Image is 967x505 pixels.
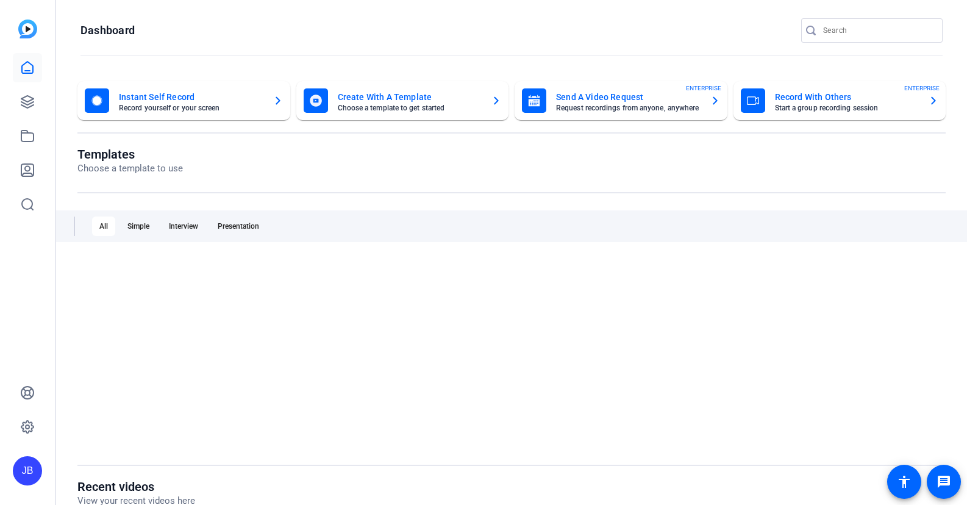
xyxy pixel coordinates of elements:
h1: Recent videos [77,479,195,494]
input: Search [823,23,933,38]
mat-card-subtitle: Start a group recording session [775,104,919,112]
div: JB [13,456,42,485]
mat-card-subtitle: Request recordings from anyone, anywhere [556,104,701,112]
div: Interview [162,217,205,236]
p: Choose a template to use [77,162,183,176]
h1: Templates [77,147,183,162]
mat-icon: message [937,475,951,489]
button: Instant Self RecordRecord yourself or your screen [77,81,290,120]
mat-card-subtitle: Choose a template to get started [338,104,482,112]
mat-card-title: Instant Self Record [119,90,263,104]
div: All [92,217,115,236]
mat-icon: accessibility [897,475,912,489]
mat-card-subtitle: Record yourself or your screen [119,104,263,112]
img: blue-gradient.svg [18,20,37,38]
button: Record With OthersStart a group recording sessionENTERPRISE [733,81,946,120]
h1: Dashboard [80,23,135,38]
span: ENTERPRISE [904,84,940,93]
div: Presentation [210,217,266,236]
span: ENTERPRISE [686,84,721,93]
mat-card-title: Record With Others [775,90,919,104]
mat-card-title: Send A Video Request [556,90,701,104]
div: Simple [120,217,157,236]
button: Send A Video RequestRequest recordings from anyone, anywhereENTERPRISE [515,81,727,120]
button: Create With A TemplateChoose a template to get started [296,81,509,120]
mat-card-title: Create With A Template [338,90,482,104]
